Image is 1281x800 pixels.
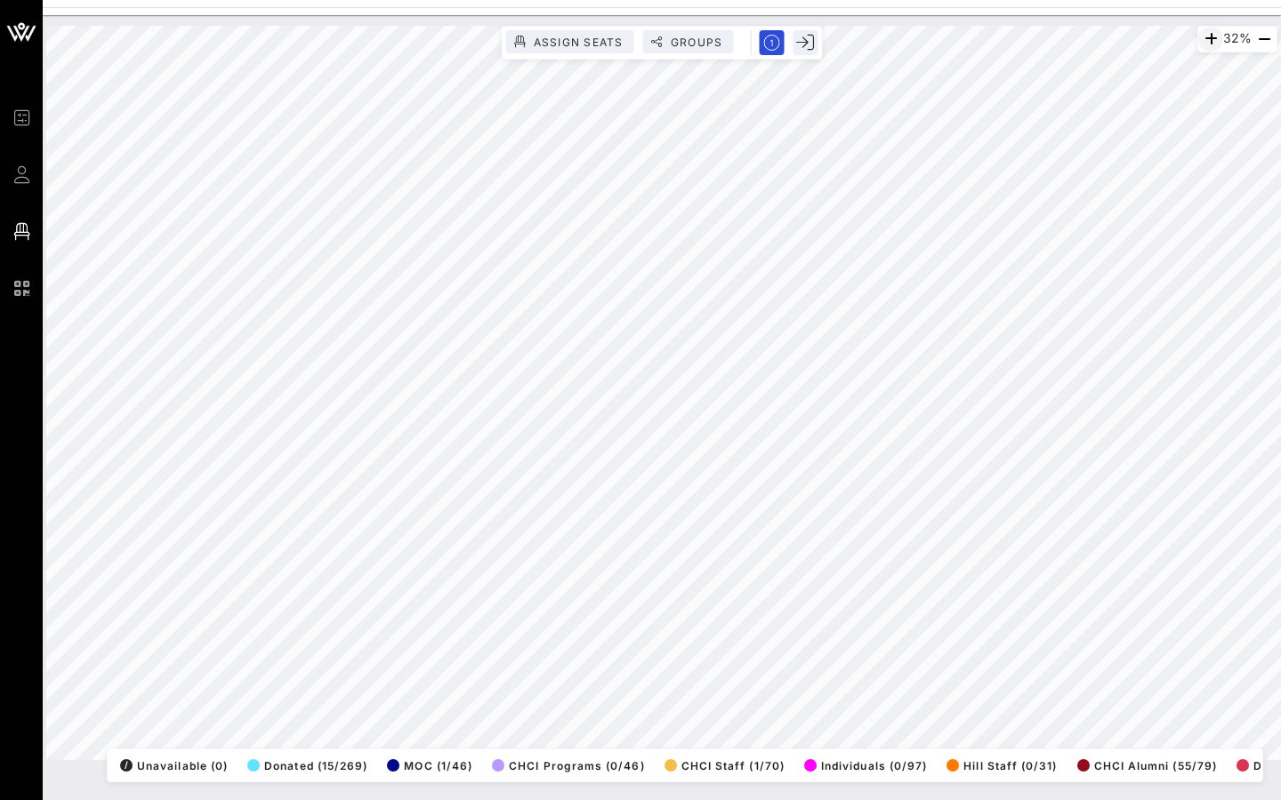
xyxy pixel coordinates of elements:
span: CHCI Programs (0/46) [492,759,645,772]
button: CHCI Staff (1/70) [659,753,785,778]
button: CHCI Programs (0/46) [487,753,645,778]
button: Assign Seats [506,30,634,53]
button: Groups [643,30,734,53]
div: / [120,759,133,772]
div: 32% [1197,26,1277,52]
span: Groups [670,36,723,49]
button: MOC (1/46) [382,753,472,778]
button: Donated (15/269) [242,753,367,778]
span: Hill Staff (0/31) [947,759,1057,772]
span: Assign Seats [533,36,624,49]
span: Donated (15/269) [247,759,367,772]
span: Individuals (0/97) [804,759,927,772]
span: MOC (1/46) [387,759,472,772]
span: CHCI Staff (1/70) [665,759,785,772]
button: /Unavailable (0) [115,753,228,778]
button: CHCI Alumni (55/79) [1072,753,1217,778]
span: Unavailable (0) [120,759,228,772]
button: Individuals (0/97) [799,753,927,778]
span: CHCI Alumni (55/79) [1077,759,1217,772]
button: Hill Staff (0/31) [941,753,1057,778]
